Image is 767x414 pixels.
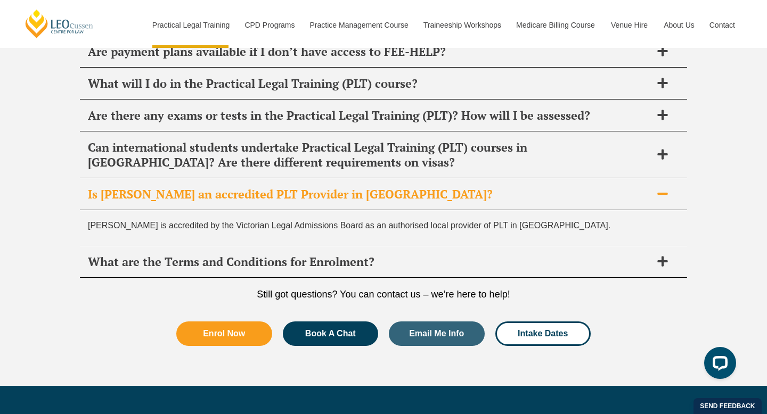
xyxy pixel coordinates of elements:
[302,2,415,48] a: Practice Management Course
[305,329,356,338] span: Book A Chat
[88,108,651,123] h2: Are there any exams or tests in the Practical Legal Training (PLT)? How will I be assessed?
[88,218,679,233] p: [PERSON_NAME] is accredited by the Victorian Legal Admissions Board as an authorised local provid...
[144,2,237,48] a: Practical Legal Training
[701,2,743,48] a: Contact
[495,321,591,346] a: Intake Dates
[88,254,651,269] h2: What are the Terms and Conditions for Enrolment?
[283,321,379,346] a: Book A Chat
[389,321,485,346] a: Email Me Info
[415,2,508,48] a: Traineeship Workshops
[656,2,701,48] a: About Us
[409,329,464,338] span: Email Me Info
[603,2,656,48] a: Venue Hire
[518,329,568,338] span: Intake Dates
[176,321,272,346] a: Enrol Now
[696,343,740,387] iframe: LiveChat chat widget
[236,2,301,48] a: CPD Programs
[508,2,603,48] a: Medicare Billing Course
[203,329,245,338] span: Enrol Now
[24,9,95,39] a: [PERSON_NAME] Centre for Law
[88,76,651,91] h2: What will I do in the Practical Legal Training (PLT) course?
[88,187,651,202] h2: Is [PERSON_NAME] an accredited PLT Provider in [GEOGRAPHIC_DATA]?
[88,44,651,59] h2: Are payment plans available if I don’t have access to FEE-HELP?
[88,140,651,170] h2: Can international students undertake Practical Legal Training (PLT) courses in [GEOGRAPHIC_DATA]?...
[80,288,687,300] p: Still got questions? You can contact us – we’re here to help!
